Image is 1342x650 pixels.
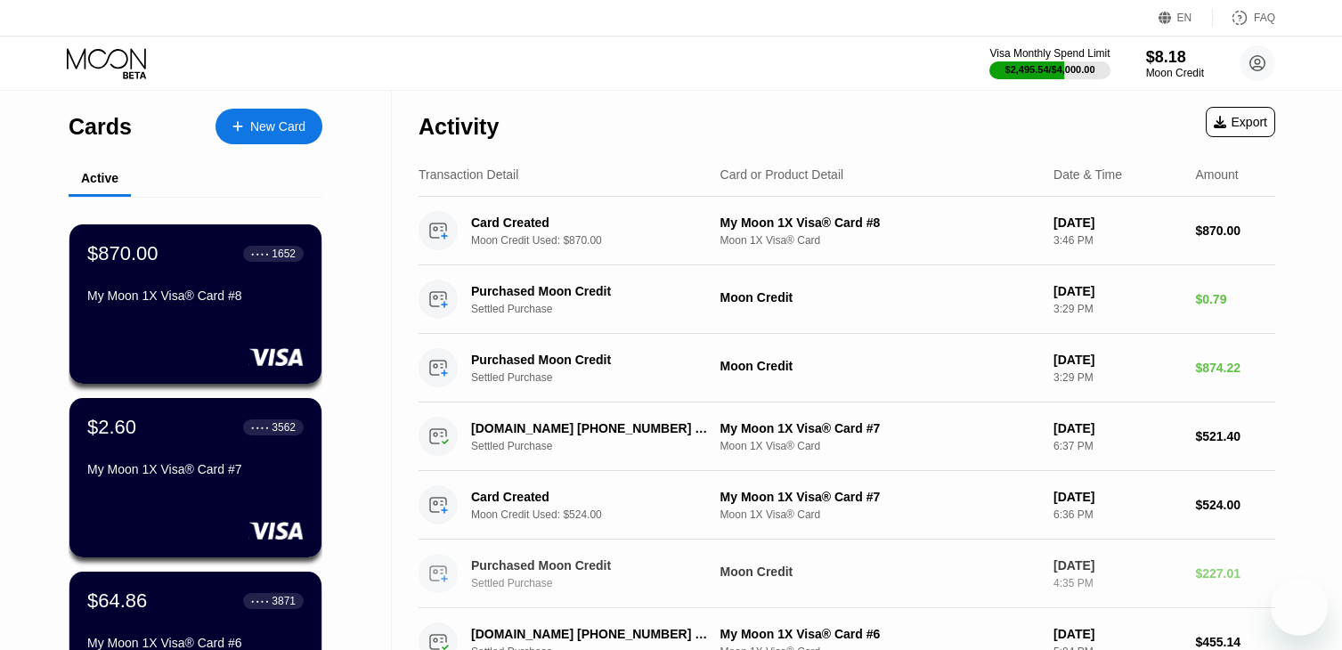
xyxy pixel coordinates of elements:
[1053,215,1181,230] div: [DATE]
[720,290,1039,305] div: Moon Credit
[1053,371,1181,384] div: 3:29 PM
[272,248,296,260] div: 1652
[69,114,132,140] div: Cards
[81,171,118,185] div: Active
[1053,627,1181,641] div: [DATE]
[272,421,296,434] div: 3562
[720,359,1039,373] div: Moon Credit
[720,234,1039,247] div: Moon 1X Visa® Card
[1271,579,1328,636] iframe: Button to launch messaging window
[1195,223,1275,238] div: $870.00
[720,167,844,182] div: Card or Product Detail
[419,167,518,182] div: Transaction Detail
[251,425,269,430] div: ● ● ● ●
[1146,48,1204,79] div: $8.18Moon Credit
[1053,577,1181,589] div: 4:35 PM
[1053,234,1181,247] div: 3:46 PM
[1254,12,1275,24] div: FAQ
[1195,635,1275,649] div: $455.14
[471,508,729,521] div: Moon Credit Used: $524.00
[87,589,147,613] div: $64.86
[471,440,729,452] div: Settled Purchase
[720,440,1039,452] div: Moon 1X Visa® Card
[272,595,296,607] div: 3871
[419,114,499,140] div: Activity
[471,215,712,230] div: Card Created
[1195,361,1275,375] div: $874.22
[1053,508,1181,521] div: 6:36 PM
[251,251,269,256] div: ● ● ● ●
[471,284,712,298] div: Purchased Moon Credit
[471,303,729,315] div: Settled Purchase
[720,490,1039,504] div: My Moon 1X Visa® Card #7
[989,47,1110,79] div: Visa Monthly Spend Limit$2,495.54/$4,000.00
[989,47,1110,60] div: Visa Monthly Spend Limit
[1053,284,1181,298] div: [DATE]
[1195,429,1275,443] div: $521.40
[1053,490,1181,504] div: [DATE]
[1053,353,1181,367] div: [DATE]
[87,416,136,439] div: $2.60
[1053,440,1181,452] div: 6:37 PM
[87,288,304,303] div: My Moon 1X Visa® Card #8
[1159,9,1213,27] div: EN
[1195,498,1275,512] div: $524.00
[251,598,269,604] div: ● ● ● ●
[87,636,304,650] div: My Moon 1X Visa® Card #6
[69,224,321,384] div: $870.00● ● ● ●1652My Moon 1X Visa® Card #8
[1195,566,1275,581] div: $227.01
[720,421,1039,435] div: My Moon 1X Visa® Card #7
[1177,12,1192,24] div: EN
[1053,167,1122,182] div: Date & Time
[1195,292,1275,306] div: $0.79
[720,508,1039,521] div: Moon 1X Visa® Card
[419,540,1275,608] div: Purchased Moon CreditSettled PurchaseMoon Credit[DATE]4:35 PM$227.01
[1146,67,1204,79] div: Moon Credit
[471,234,729,247] div: Moon Credit Used: $870.00
[471,490,712,504] div: Card Created
[1053,558,1181,573] div: [DATE]
[69,398,321,557] div: $2.60● ● ● ●3562My Moon 1X Visa® Card #7
[1206,107,1275,137] div: Export
[87,462,304,476] div: My Moon 1X Visa® Card #7
[1195,167,1238,182] div: Amount
[1213,9,1275,27] div: FAQ
[419,265,1275,334] div: Purchased Moon CreditSettled PurchaseMoon Credit[DATE]3:29 PM$0.79
[419,402,1275,471] div: [DOMAIN_NAME] [PHONE_NUMBER] USSettled PurchaseMy Moon 1X Visa® Card #7Moon 1X Visa® Card[DATE]6:...
[471,353,712,367] div: Purchased Moon Credit
[471,558,712,573] div: Purchased Moon Credit
[1053,303,1181,315] div: 3:29 PM
[1053,421,1181,435] div: [DATE]
[720,215,1039,230] div: My Moon 1X Visa® Card #8
[720,627,1039,641] div: My Moon 1X Visa® Card #6
[471,421,712,435] div: [DOMAIN_NAME] [PHONE_NUMBER] US
[216,109,322,144] div: New Card
[419,197,1275,265] div: Card CreatedMoon Credit Used: $870.00My Moon 1X Visa® Card #8Moon 1X Visa® Card[DATE]3:46 PM$870.00
[720,565,1039,579] div: Moon Credit
[87,242,159,265] div: $870.00
[250,119,305,134] div: New Card
[419,334,1275,402] div: Purchased Moon CreditSettled PurchaseMoon Credit[DATE]3:29 PM$874.22
[1005,64,1095,75] div: $2,495.54 / $4,000.00
[471,371,729,384] div: Settled Purchase
[1214,115,1267,129] div: Export
[471,577,729,589] div: Settled Purchase
[1146,48,1204,67] div: $8.18
[419,471,1275,540] div: Card CreatedMoon Credit Used: $524.00My Moon 1X Visa® Card #7Moon 1X Visa® Card[DATE]6:36 PM$524.00
[471,627,712,641] div: [DOMAIN_NAME] [PHONE_NUMBER] US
